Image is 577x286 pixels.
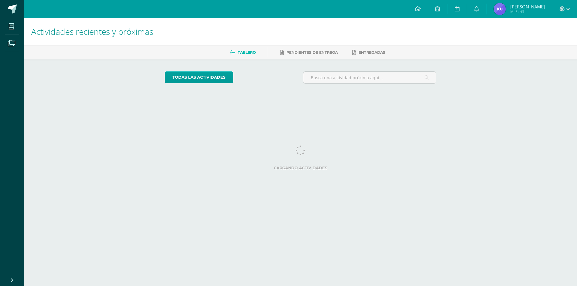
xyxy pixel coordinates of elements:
[280,48,338,57] a: Pendientes de entrega
[238,50,256,55] span: Tablero
[352,48,385,57] a: Entregadas
[230,48,256,57] a: Tablero
[359,50,385,55] span: Entregadas
[286,50,338,55] span: Pendientes de entrega
[165,166,437,170] label: Cargando actividades
[31,26,153,37] span: Actividades recientes y próximas
[303,72,436,83] input: Busca una actividad próxima aquí...
[510,9,545,14] span: Mi Perfil
[510,4,545,10] span: [PERSON_NAME]
[494,3,506,15] img: a8e1836717dec2724d40b33456046a0b.png
[165,71,233,83] a: todas las Actividades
